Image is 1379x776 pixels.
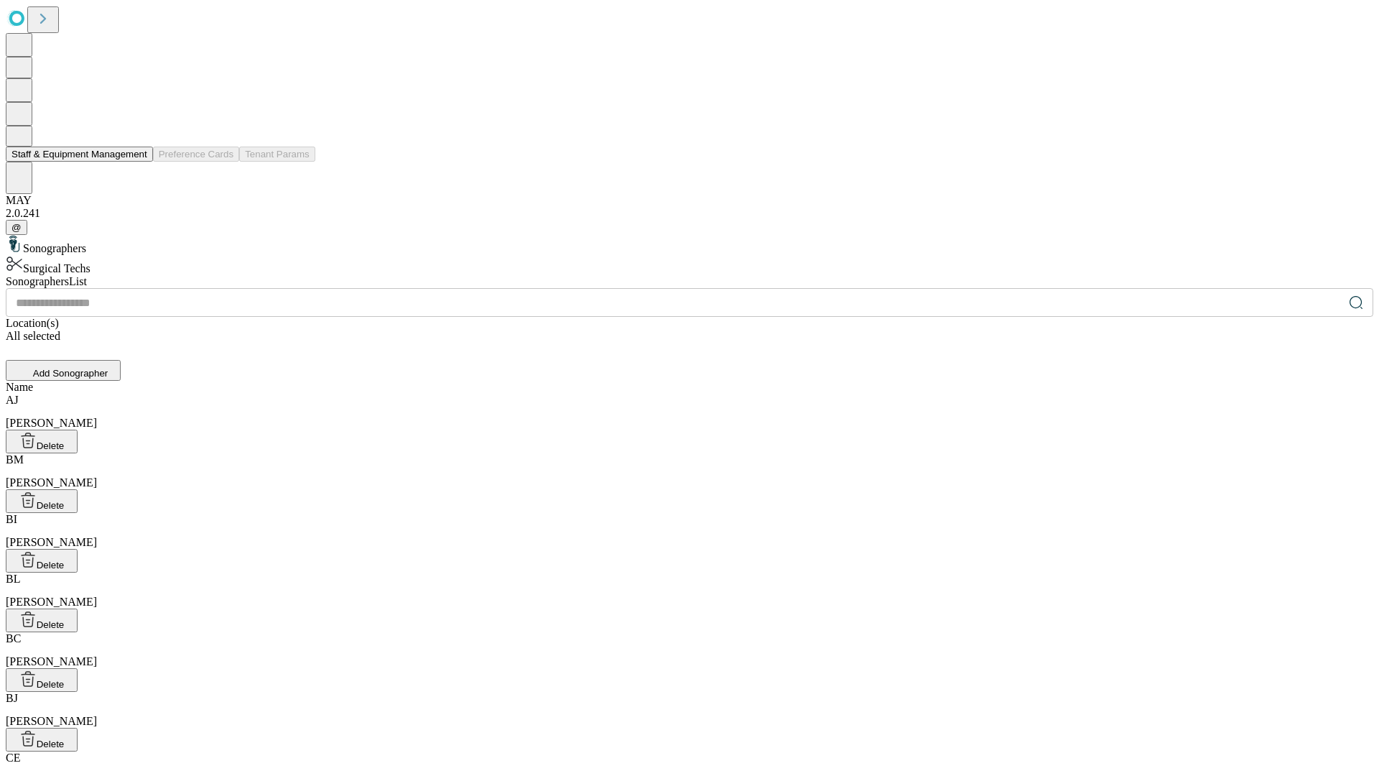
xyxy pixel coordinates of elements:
[6,549,78,573] button: Delete
[6,632,1373,668] div: [PERSON_NAME]
[6,632,21,645] span: BC
[6,275,1373,288] div: Sonographers List
[6,752,20,764] span: CE
[6,235,1373,255] div: Sonographers
[6,692,18,704] span: BJ
[6,573,1373,609] div: [PERSON_NAME]
[6,381,1373,394] div: Name
[6,513,1373,549] div: [PERSON_NAME]
[6,317,59,329] span: Location(s)
[153,147,239,162] button: Preference Cards
[37,739,65,749] span: Delete
[6,394,19,406] span: AJ
[6,207,1373,220] div: 2.0.241
[6,430,78,453] button: Delete
[6,194,1373,207] div: MAY
[37,440,65,451] span: Delete
[6,255,1373,275] div: Surgical Techs
[6,513,17,525] span: BI
[6,489,78,513] button: Delete
[37,679,65,690] span: Delete
[6,668,78,692] button: Delete
[6,453,24,466] span: BM
[6,147,153,162] button: Staff & Equipment Management
[6,453,1373,489] div: [PERSON_NAME]
[6,692,1373,728] div: [PERSON_NAME]
[6,609,78,632] button: Delete
[37,619,65,630] span: Delete
[11,222,22,233] span: @
[239,147,315,162] button: Tenant Params
[6,728,78,752] button: Delete
[6,220,27,235] button: @
[33,368,108,379] span: Add Sonographer
[6,394,1373,430] div: [PERSON_NAME]
[6,330,1373,343] div: All selected
[37,500,65,511] span: Delete
[6,360,121,381] button: Add Sonographer
[6,573,20,585] span: BL
[37,560,65,571] span: Delete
